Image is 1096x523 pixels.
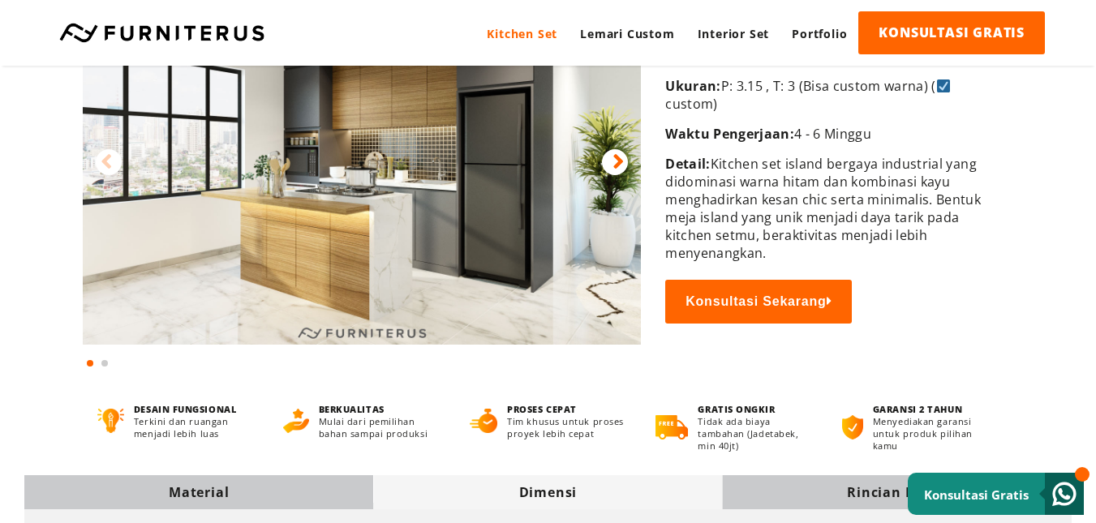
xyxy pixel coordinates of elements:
[698,415,811,452] p: Tidak ada biaya tambahan (Jadetabek, min 40jt)
[373,483,722,501] div: Dimensi
[134,403,254,415] h4: DESAIN FUNGSIONAL
[873,415,998,452] p: Menyediakan garansi untuk produk pilihan kamu
[924,487,1029,503] small: Konsultasi Gratis
[24,483,373,501] div: Material
[873,403,998,415] h4: GARANSI 2 TAHUN
[723,483,1072,501] div: Rincian Harga
[842,415,863,439] img: bergaransi.png
[665,155,991,262] p: Kitchen set island bergaya industrial yang didominasi warna hitam dan kombinasi kayu menghadirkan...
[475,11,569,56] a: Kitchen Set
[780,11,858,56] a: Portfolio
[319,415,440,439] p: Mulai dari pemilihan bahan sampai produksi
[698,403,811,415] h4: GRATIS ONGKIR
[569,11,686,56] a: Lemari Custom
[319,403,440,415] h4: BERKUALITAS
[665,125,794,143] span: Waktu Pengerjaan:
[665,77,991,113] p: P: 3.15 , T: 3 (Bisa custom warna) ( custom)
[655,415,688,439] img: gratis-ongkir.png
[665,280,852,324] button: Konsultasi Sekarang
[686,11,781,56] a: Interior Set
[665,77,720,95] span: Ukuran:
[283,409,308,433] img: berkualitas.png
[908,473,1084,515] a: Konsultasi Gratis
[507,403,625,415] h4: PROSES CEPAT
[665,125,991,143] p: 4 - 6 Minggu
[858,11,1045,54] a: KONSULTASI GRATIS
[665,155,710,173] span: Detail:
[134,415,254,439] p: Terkini dan ruangan menjadi lebih luas
[507,415,625,439] p: Tim khusus untuk proses proyek lebih cepat
[97,409,124,433] img: desain-fungsional.png
[937,79,950,92] img: ☑
[470,409,497,433] img: proses-cepat.png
